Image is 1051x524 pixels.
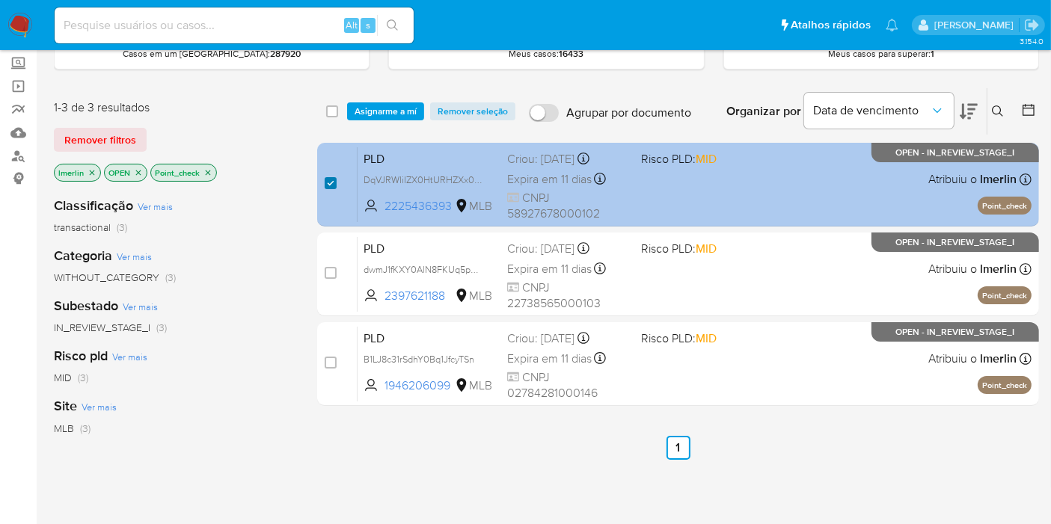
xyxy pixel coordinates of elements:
[1024,17,1040,33] a: Sair
[346,18,358,32] span: Alt
[1020,35,1044,47] span: 3.154.0
[55,16,414,35] input: Pesquise usuários ou casos...
[366,18,370,32] span: s
[886,19,898,31] a: Notificações
[377,15,408,36] button: search-icon
[934,18,1019,32] p: leticia.merlin@mercadolivre.com
[791,17,871,33] span: Atalhos rápidos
